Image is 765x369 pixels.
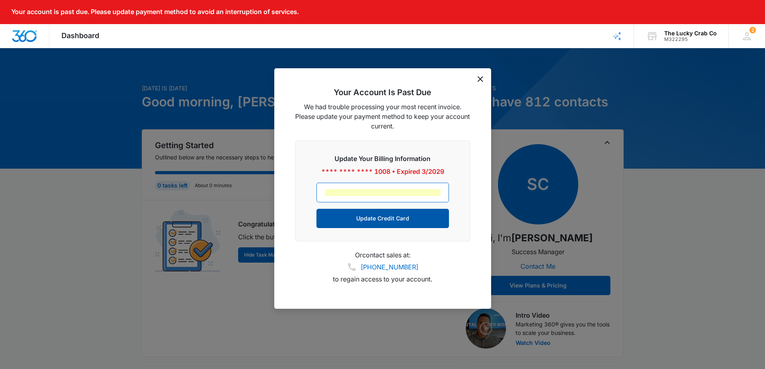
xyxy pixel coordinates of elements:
iframe: Secure card payment input frame [325,189,441,196]
p: Your account is past due. Please update payment method to avoid an interruption of services. [11,8,299,16]
h2: Your Account Is Past Due [295,88,470,97]
a: Brand Profile Wizard [600,24,634,48]
div: Dashboard [49,24,111,48]
p: We had trouble processing your most recent invoice. Please update your payment method to keep you... [295,102,470,131]
div: notifications count [749,27,756,33]
div: account name [664,30,717,37]
div: account id [664,37,717,42]
p: Or contact sales at: to regain access to your account. [295,251,470,283]
span: Dashboard [61,31,99,40]
span: 2 [749,27,756,33]
div: notifications count [728,24,765,48]
h3: Update Your Billing Information [316,154,449,163]
button: Update Credit Card [316,209,449,228]
button: dismiss this dialog [477,76,483,82]
a: [PHONE_NUMBER] [361,262,418,272]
